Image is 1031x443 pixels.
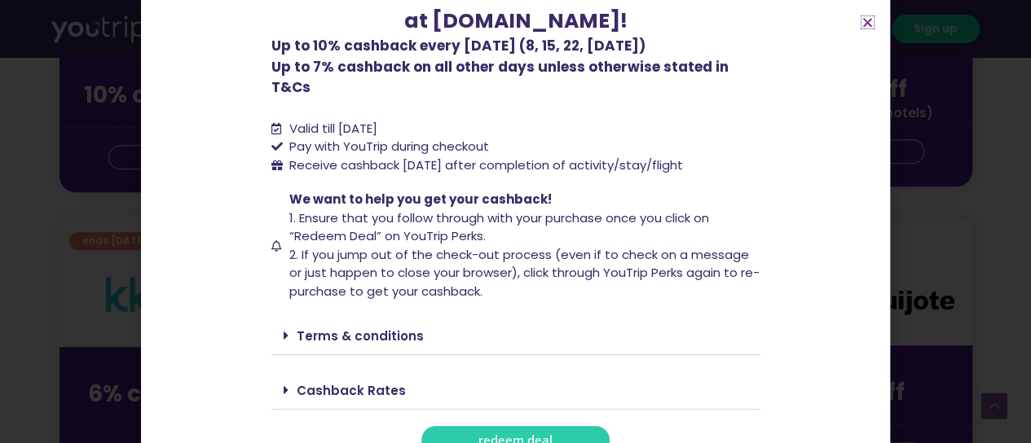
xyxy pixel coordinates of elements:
p: Up to 7% cashback on all other days unless otherwise stated in T&Cs [271,36,760,99]
div: Cashback Rates [271,371,760,410]
span: Pay with YouTrip during checkout [285,138,489,156]
a: Terms & conditions [297,327,424,344]
a: Cashback Rates [297,382,406,399]
b: Up to 10% cashback every [DATE] (8, 15, 22, [DATE]) [271,36,645,55]
span: 1. Ensure that you follow through with your purchase once you click on “Redeem Deal” on YouTrip P... [289,209,709,245]
span: Receive cashback [DATE] after completion of activity/stay/flight [289,156,683,173]
span: Valid till [DATE] [289,120,377,137]
div: Terms & conditions [271,317,760,355]
a: Close [861,16,874,29]
span: 2. If you jump out of the check-out process (even if to check on a message or just happen to clos... [289,246,760,300]
span: We want to help you get your cashback! [289,191,552,208]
